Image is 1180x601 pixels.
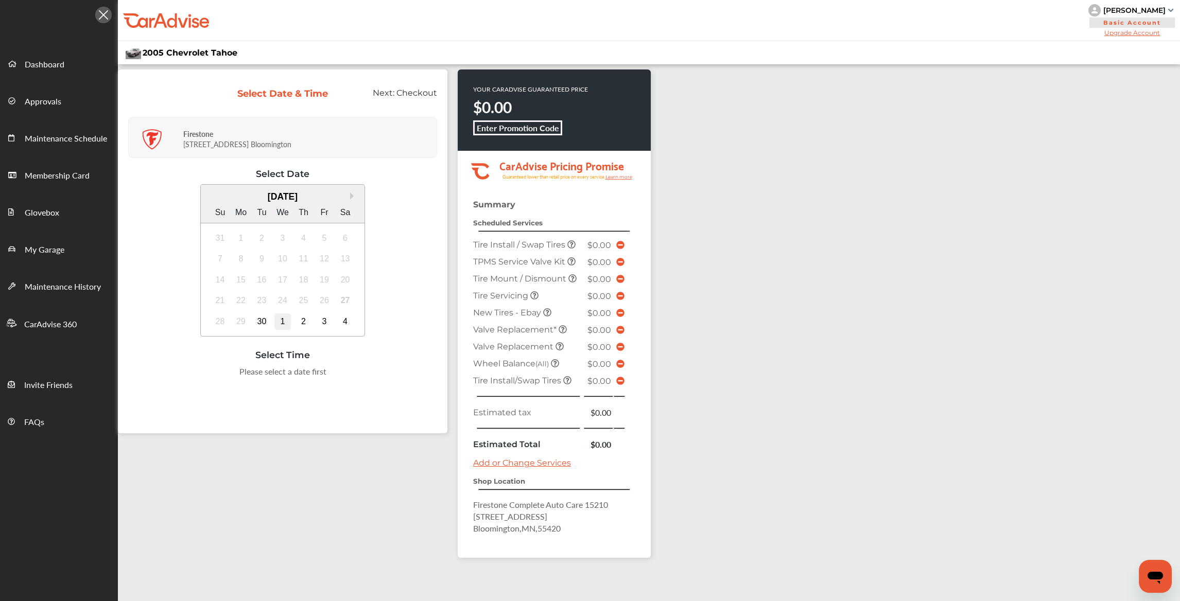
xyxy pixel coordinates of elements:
div: Not available Monday, September 15th, 2025 [233,272,249,288]
b: Enter Promotion Code [477,122,559,134]
div: Sa [337,204,354,221]
img: Icon.5fd9dcc7.svg [95,7,112,23]
a: Membership Card [1,156,117,193]
div: Select Time [128,349,437,360]
td: $0.00 [583,436,613,453]
small: (All) [535,360,549,368]
span: Invite Friends [24,379,73,392]
tspan: Learn more [605,174,632,180]
div: Not available Monday, September 29th, 2025 [233,313,249,330]
div: Th [296,204,312,221]
span: $0.00 [587,257,611,267]
div: Not available Tuesday, September 2nd, 2025 [254,230,270,246]
p: YOUR CARADVISE GUARANTEED PRICE [473,85,588,94]
div: [DATE] [201,191,365,202]
div: [PERSON_NAME] [1103,6,1166,15]
a: My Garage [1,230,117,267]
a: Dashboard [1,45,117,82]
span: CarAdvise 360 [24,318,77,331]
div: Not available Monday, September 22nd, 2025 [233,292,249,309]
div: Select Date [128,168,437,179]
div: Not available Sunday, August 31st, 2025 [212,230,229,246]
span: Firestone Complete Auto Care 15210 [473,499,608,510]
div: Choose Tuesday, September 30th, 2025 [254,313,270,330]
div: Not available Thursday, September 25th, 2025 [296,292,312,309]
span: Tire Servicing [473,291,530,300]
span: Valve Replacement [473,342,556,351]
span: Wheel Balance [473,359,551,368]
span: TPMS Service Valve Kit [473,257,567,267]
span: Dashboard [25,58,64,72]
div: Choose Saturday, October 4th, 2025 [337,313,354,330]
span: $0.00 [587,274,611,284]
span: Tire Install / Swap Tires [473,240,567,250]
span: Maintenance Schedule [25,132,107,146]
td: $0.00 [583,404,613,421]
div: Not available Friday, September 12th, 2025 [316,251,333,267]
span: Checkout [396,88,437,98]
td: Estimated Total [471,436,583,453]
div: month 2025-09 [210,227,356,332]
div: Not available Wednesday, September 17th, 2025 [274,272,291,288]
span: $0.00 [587,342,611,352]
strong: $0.00 [473,96,512,118]
div: Not available Saturday, September 6th, 2025 [337,230,354,246]
td: Estimated tax [471,404,583,421]
div: Choose Friday, October 3rd, 2025 [316,313,333,330]
tspan: Guaranteed lower than retail price on every service. [502,173,605,180]
div: Not available Saturday, September 27th, 2025 [337,292,354,309]
div: Not available Monday, September 1st, 2025 [233,230,249,246]
span: [STREET_ADDRESS] [473,510,547,522]
img: logo-firestone.png [142,129,162,150]
a: Approvals [1,82,117,119]
div: Not available Sunday, September 21st, 2025 [212,292,229,309]
span: New Tires - Ebay [473,308,543,317]
div: Not available Sunday, September 14th, 2025 [212,272,229,288]
a: Add or Change Services [473,458,571,468]
span: Maintenance History [25,280,101,294]
div: Mo [233,204,249,221]
span: $0.00 [587,325,611,335]
img: mobile_2107_st0640_046.jpg [126,46,141,59]
span: Valve Replacement* [473,325,559,334]
strong: Scheduled Services [473,219,543,227]
span: My Garage [25,243,64,257]
strong: Summary [473,200,515,209]
div: Su [212,204,229,221]
div: Not available Wednesday, September 3rd, 2025 [274,230,291,246]
tspan: CarAdvise Pricing Promise [499,156,623,174]
div: Choose Wednesday, October 1st, 2025 [274,313,291,330]
div: Not available Tuesday, September 23rd, 2025 [254,292,270,309]
span: Upgrade Account [1088,29,1176,37]
div: Not available Tuesday, September 9th, 2025 [254,251,270,267]
span: Basic Account [1089,17,1175,28]
img: knH8PDtVvWoAbQRylUukY18CTiRevjo20fAtgn5MLBQj4uumYvk2MzTtcAIzfGAtb1XOLVMAvhLuqoNAbL4reqehy0jehNKdM... [1088,4,1101,16]
div: Not available Wednesday, September 10th, 2025 [274,251,291,267]
div: Tu [254,204,270,221]
span: $0.00 [587,376,611,386]
div: We [274,204,291,221]
span: FAQs [24,416,44,429]
a: Maintenance Schedule [1,119,117,156]
div: Choose Thursday, October 2nd, 2025 [296,313,312,330]
img: sCxJUJ+qAmfqhQGDUl18vwLg4ZYJ6CxN7XmbOMBAAAAAElFTkSuQmCC [1168,9,1173,12]
div: Not available Sunday, September 28th, 2025 [212,313,229,330]
span: Bloomington , MN , 55420 [473,522,561,534]
div: Please select a date first [128,365,437,377]
a: Glovebox [1,193,117,230]
div: Fr [316,204,333,221]
span: Approvals [25,95,61,109]
div: Not available Saturday, September 13th, 2025 [337,251,354,267]
span: Tire Install/Swap Tires [473,376,563,385]
span: Tire Mount / Dismount [473,274,568,284]
span: $0.00 [587,240,611,250]
span: Glovebox [25,206,59,220]
div: Not available Friday, September 26th, 2025 [316,292,333,309]
span: $0.00 [587,308,611,318]
strong: Firestone [183,129,213,139]
div: Not available Sunday, September 7th, 2025 [212,251,229,267]
strong: Shop Location [473,477,525,485]
div: Not available Wednesday, September 24th, 2025 [274,292,291,309]
div: Not available Saturday, September 20th, 2025 [337,272,354,288]
span: $0.00 [587,359,611,369]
